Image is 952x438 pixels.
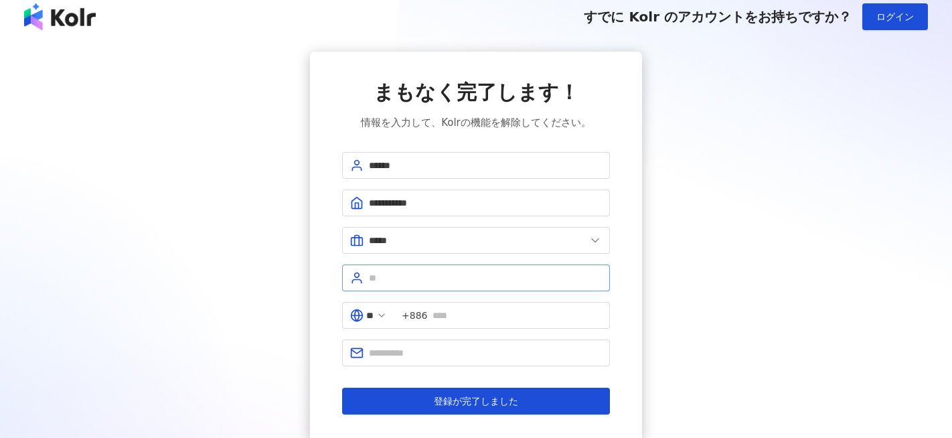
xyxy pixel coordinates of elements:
img: logo [24,3,96,30]
button: ログイン [862,3,928,30]
span: すでに Kolr のアカウントをお持ちですか？ [584,9,852,25]
button: 登録が完了しました [342,388,610,415]
span: まもなく完了します！ [374,78,579,106]
span: 登録が完了しました [434,396,518,407]
span: 情報を入力して、Kolrの機能を解除してください。 [361,115,591,131]
span: ログイン [876,11,914,22]
span: +886 [402,308,427,323]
